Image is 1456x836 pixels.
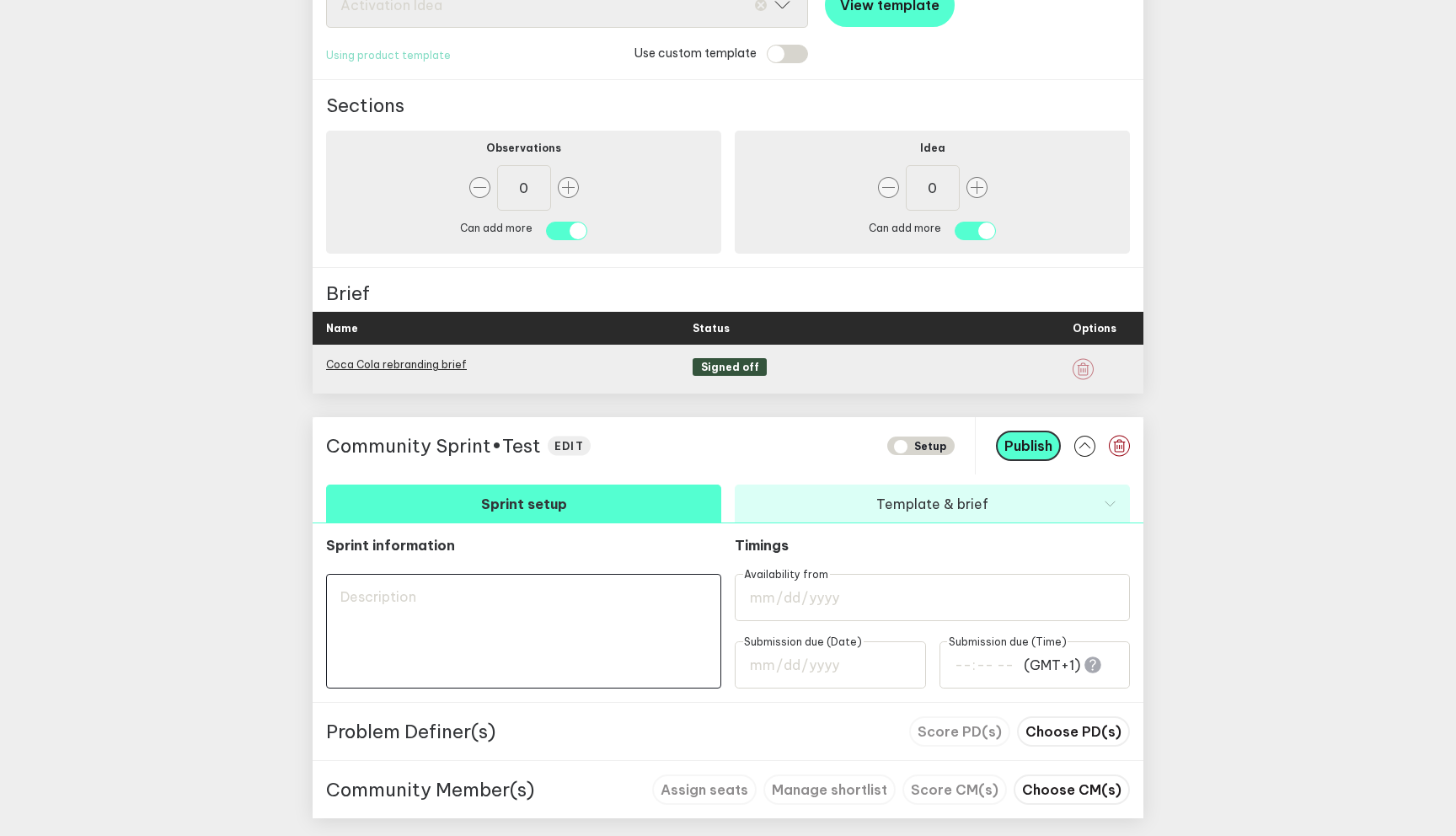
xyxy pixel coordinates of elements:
p: Sections [326,94,404,117]
span: Can add more [460,222,533,243]
div: Status [693,312,1059,345]
p: Timings [735,537,926,554]
div: Name [326,312,679,345]
button: edit [548,437,591,456]
p: Community Member(s) [326,778,534,801]
span: Can add more [869,222,941,243]
span: Availability from [743,568,830,581]
div: Options [1073,312,1116,345]
p: Problem Definer(s) [326,720,495,743]
p: Using product template [326,49,451,62]
a: Coca Cola rebranding brief [326,358,467,371]
p: Use custom template [634,45,757,66]
span: Signed Off [693,358,767,376]
span: Test [502,434,541,458]
button: Publish [996,431,1061,461]
span: Publish [1004,437,1052,454]
p: Sprint information [326,537,721,554]
span: ( GMT+1 ) [1024,656,1080,674]
button: Choose CM(s) [1014,774,1130,805]
button: Sprint setup [326,485,721,522]
span: Observations [486,142,561,154]
span: Idea [920,142,945,154]
button: Choose PD(s) [1017,716,1130,747]
span: Submission due (Date) [743,635,864,648]
span: Community Sprint • [326,434,502,458]
span: SETUP [887,437,955,454]
span: Choose CM(s) [1022,781,1121,798]
span: Choose PD(s) [1025,723,1121,740]
p: Brief [326,281,370,305]
button: Template & brief [735,485,1130,522]
span: Submission due (Time) [947,635,1068,648]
